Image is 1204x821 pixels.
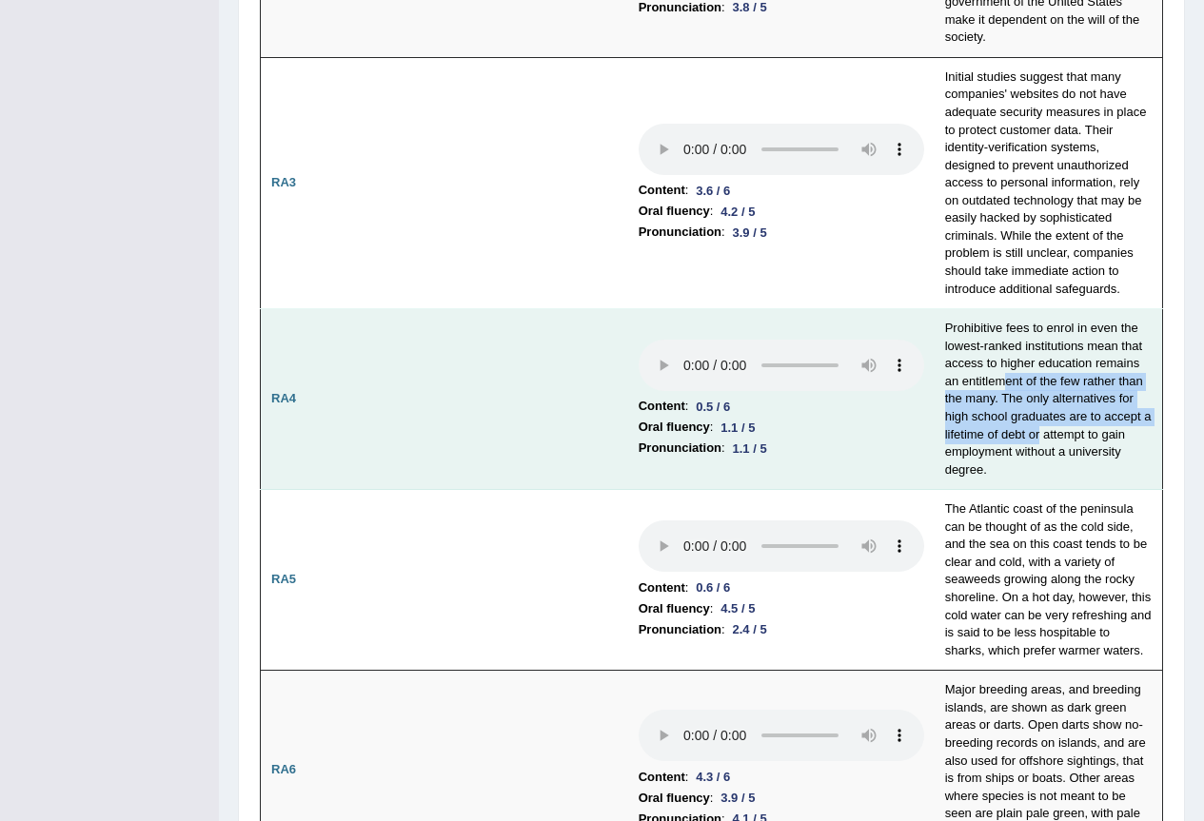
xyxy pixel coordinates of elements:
li: : [639,767,924,788]
div: 3.6 / 6 [688,181,738,201]
td: The Atlantic coast of the peninsula can be thought of as the cold side, and the sea on this coast... [935,490,1163,671]
div: 0.6 / 6 [688,577,738,597]
b: RA4 [271,391,296,405]
div: 1.1 / 5 [725,439,775,459]
li: : [639,180,924,201]
td: Prohibitive fees to enrol in even the lowest-ranked institutions mean that access to higher educa... [935,309,1163,490]
li: : [639,438,924,459]
b: RA5 [271,572,296,586]
div: 1.1 / 5 [713,418,762,438]
b: Pronunciation [639,438,721,459]
li: : [639,222,924,243]
div: 4.3 / 6 [688,767,738,787]
b: Oral fluency [639,201,710,222]
b: Pronunciation [639,222,721,243]
b: Oral fluency [639,598,710,619]
div: 4.5 / 5 [713,598,762,618]
li: : [639,396,924,417]
li: : [639,577,924,598]
b: RA3 [271,175,296,189]
b: Pronunciation [639,619,721,640]
b: Content [639,767,685,788]
div: 3.9 / 5 [725,223,775,243]
li: : [639,788,924,809]
li: : [639,201,924,222]
b: Content [639,396,685,417]
div: 4.2 / 5 [713,202,762,222]
div: 2.4 / 5 [725,619,775,639]
b: Content [639,180,685,201]
div: 3.9 / 5 [713,788,762,808]
td: Initial studies suggest that many companies' websites do not have adequate security measures in p... [935,57,1163,308]
b: Oral fluency [639,417,710,438]
b: Oral fluency [639,788,710,809]
li: : [639,417,924,438]
li: : [639,619,924,640]
b: RA6 [271,762,296,776]
b: Content [639,577,685,598]
div: 0.5 / 6 [688,397,738,417]
li: : [639,598,924,619]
